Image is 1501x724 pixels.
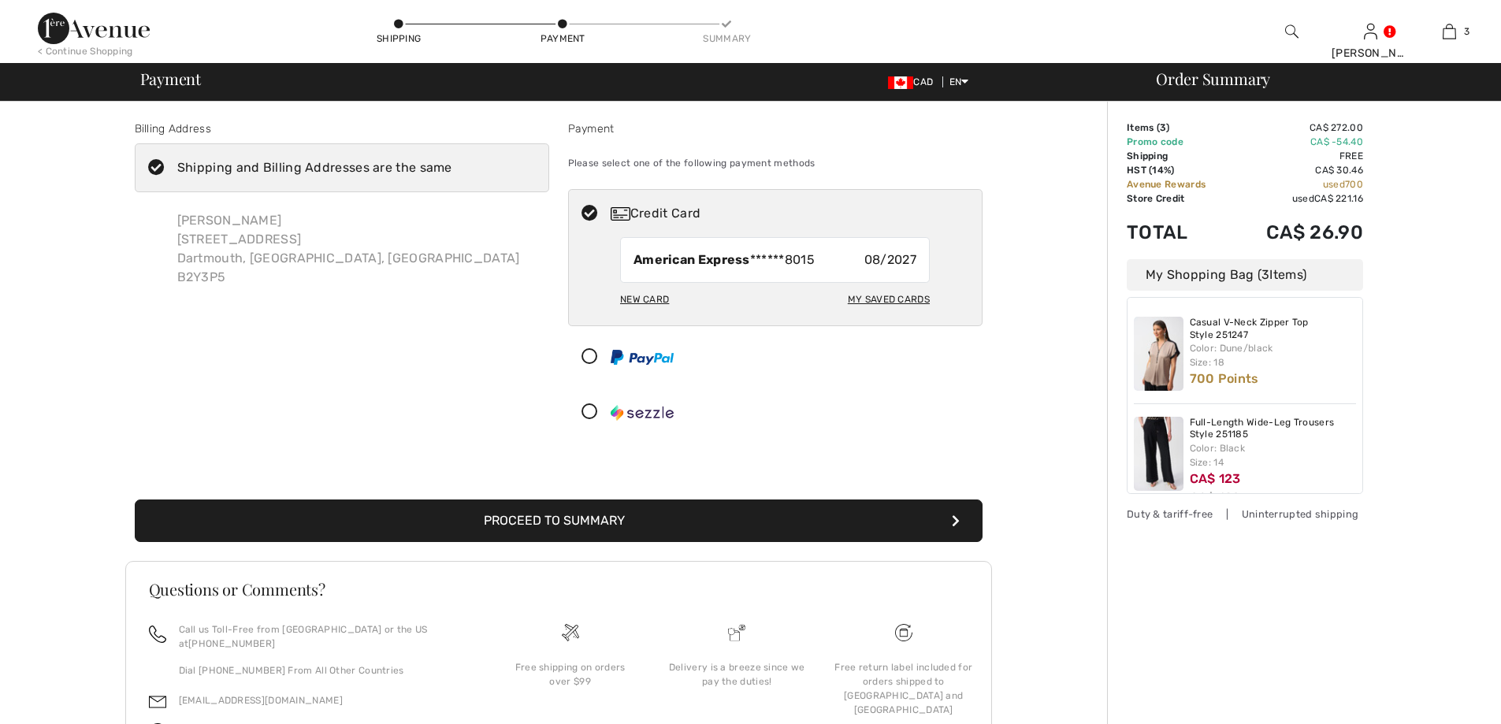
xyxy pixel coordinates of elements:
[1190,341,1357,369] div: Color: Dune/black Size: 18
[633,252,750,267] strong: American Express
[864,251,916,269] span: 08/2027
[1443,22,1456,41] img: My Bag
[888,76,913,89] img: Canadian Dollar
[848,286,930,313] div: My Saved Cards
[562,624,579,641] img: Free shipping on orders over $99
[1233,177,1363,191] td: used
[135,499,983,542] button: Proceed to Summary
[1332,45,1409,61] div: [PERSON_NAME]
[165,199,533,299] div: [PERSON_NAME] [STREET_ADDRESS] Dartmouth, [GEOGRAPHIC_DATA], [GEOGRAPHIC_DATA] B2Y3P5
[149,626,166,643] img: call
[1314,193,1363,204] span: CA$ 221.16
[1127,259,1363,291] div: My Shopping Bag ( Items)
[1233,135,1363,149] td: CA$ -54.40
[1190,471,1241,486] span: CA$ 123
[833,660,975,717] div: Free return label included for orders shipped to [GEOGRAPHIC_DATA] and [GEOGRAPHIC_DATA]
[728,624,745,641] img: Delivery is a breeze since we pay the duties!
[1127,191,1233,206] td: Store Credit
[1233,121,1363,135] td: CA$ 272.00
[1127,507,1363,522] div: Duty & tariff-free | Uninterrupted shipping
[568,121,983,137] div: Payment
[179,695,343,706] a: [EMAIL_ADDRESS][DOMAIN_NAME]
[1190,371,1259,386] span: 700 Points
[703,32,750,46] div: Summary
[375,32,422,46] div: Shipping
[149,581,968,597] h3: Questions or Comments?
[1137,71,1492,87] div: Order Summary
[1261,267,1269,282] span: 3
[1233,191,1363,206] td: used
[1127,135,1233,149] td: Promo code
[539,32,586,46] div: Payment
[1285,22,1299,41] img: search the website
[1364,24,1377,39] a: Sign In
[140,71,201,87] span: Payment
[188,638,275,649] a: [PHONE_NUMBER]
[1134,317,1183,391] img: Casual V-Neck Zipper Top Style 251247
[149,693,166,711] img: email
[1233,206,1363,259] td: CA$ 26.90
[1127,206,1233,259] td: Total
[1190,417,1357,441] a: Full-Length Wide-Leg Trousers Style 251185
[1190,441,1357,470] div: Color: Black Size: 14
[179,622,468,651] p: Call us Toll-Free from [GEOGRAPHIC_DATA] or the US at
[1134,417,1183,491] img: Full-Length Wide-Leg Trousers Style 251185
[1233,149,1363,163] td: Free
[611,350,674,365] img: PayPal
[620,286,669,313] div: New Card
[500,660,641,689] div: Free shipping on orders over $99
[1160,122,1166,133] span: 3
[949,76,969,87] span: EN
[1364,22,1377,41] img: My Info
[1190,317,1357,341] a: Casual V-Neck Zipper Top Style 251247
[611,207,630,221] img: Credit Card
[1464,24,1469,39] span: 3
[135,121,549,137] div: Billing Address
[888,76,939,87] span: CAD
[1410,22,1488,41] a: 3
[568,143,983,183] div: Please select one of the following payment methods
[1127,121,1233,135] td: Items ( )
[1127,177,1233,191] td: Avenue Rewards
[1127,163,1233,177] td: HST (14%)
[895,624,912,641] img: Free shipping on orders over $99
[1190,490,1240,505] s: CA$ 189
[1345,179,1363,190] span: 700
[38,13,150,44] img: 1ère Avenue
[666,660,808,689] div: Delivery is a breeze since we pay the duties!
[1127,149,1233,163] td: Shipping
[611,204,972,223] div: Credit Card
[177,158,452,177] div: Shipping and Billing Addresses are the same
[611,405,674,421] img: Sezzle
[38,44,133,58] div: < Continue Shopping
[179,663,468,678] p: Dial [PHONE_NUMBER] From All Other Countries
[1233,163,1363,177] td: CA$ 30.46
